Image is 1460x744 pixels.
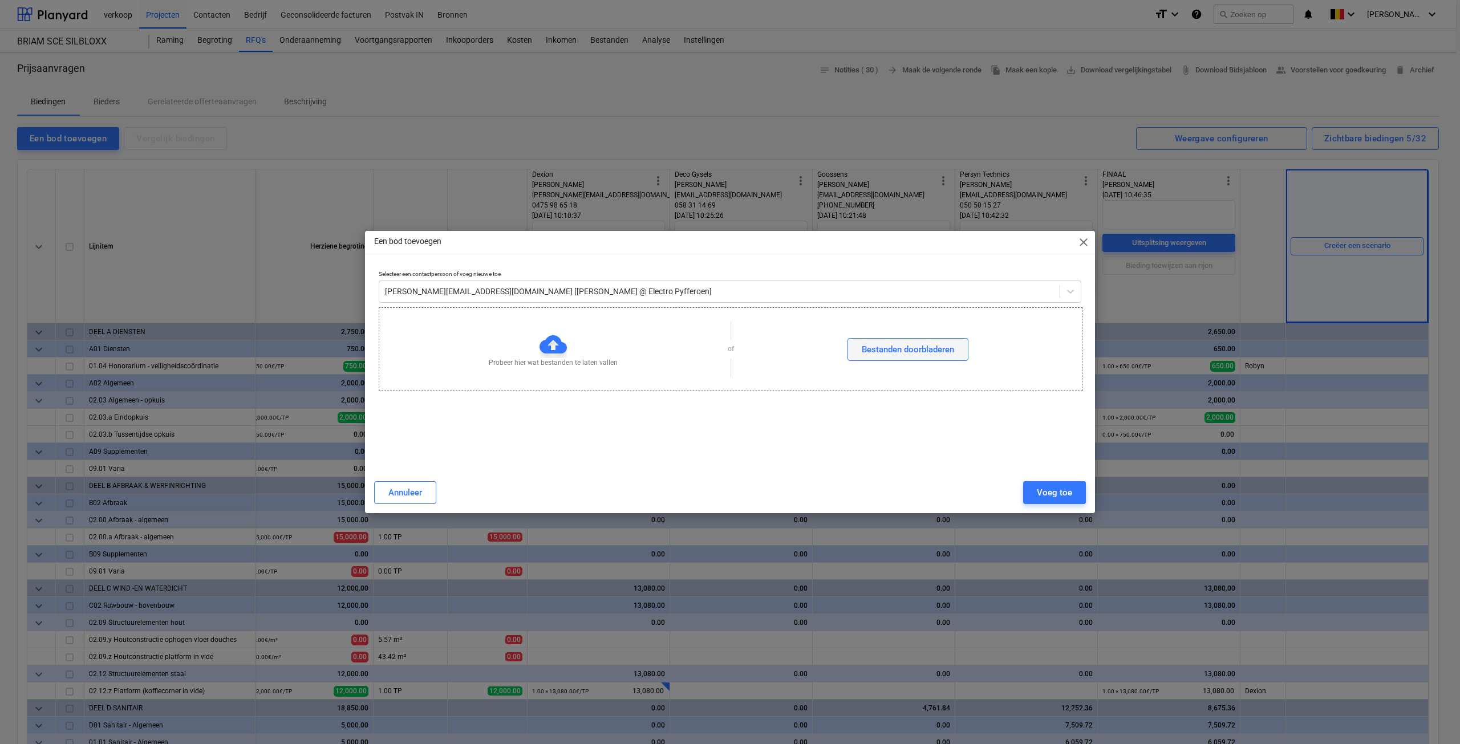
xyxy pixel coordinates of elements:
div: Voeg toe [1037,485,1072,500]
div: Probeer hier wat bestanden te laten vallenofBestanden doorbladeren [379,307,1082,391]
p: Selecteer een contactpersoon of voeg nieuwe toe [379,270,1081,280]
button: Voeg toe [1023,481,1086,504]
div: Bestanden doorbladeren [862,342,954,357]
iframe: Chat Widget [1403,689,1460,744]
p: Probeer hier wat bestanden te laten vallen [489,358,618,368]
button: Bestanden doorbladeren [847,338,968,361]
p: Een bod toevoegen [374,235,441,247]
div: Chatwidget [1403,689,1460,744]
button: Annuleer [374,481,436,504]
p: of [728,344,734,354]
div: Annuleer [388,485,422,500]
span: close [1077,235,1090,249]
